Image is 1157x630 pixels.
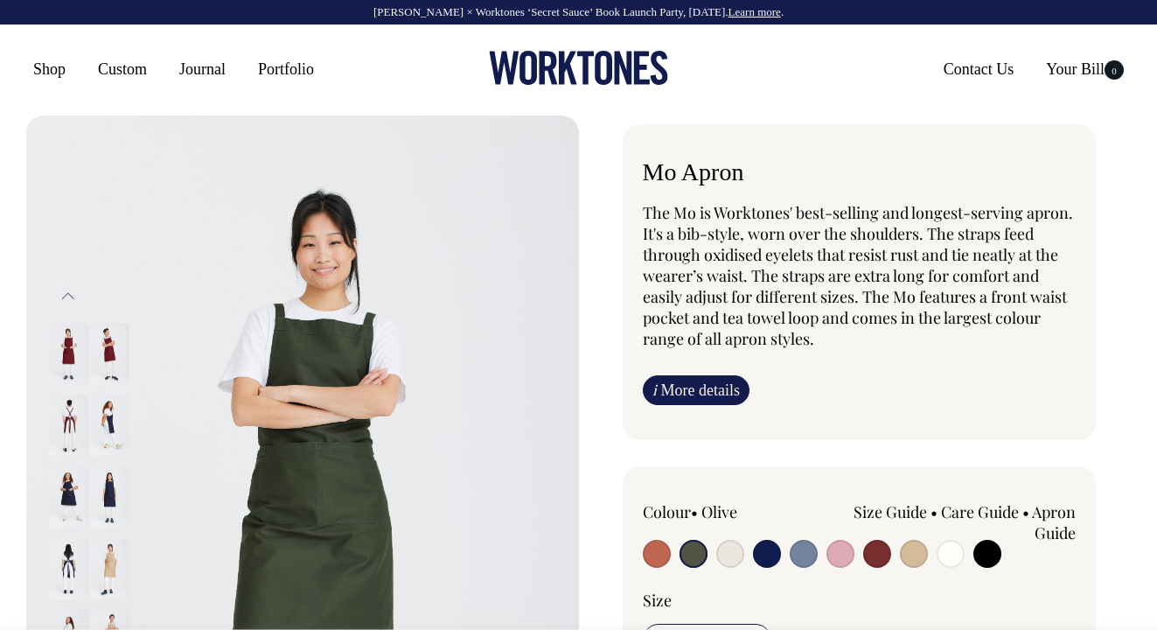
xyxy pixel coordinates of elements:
[691,501,698,522] span: •
[1032,501,1076,543] a: Apron Guide
[90,323,129,384] img: burgundy
[643,501,816,522] div: Colour
[49,395,88,456] img: burgundy
[17,6,1140,18] div: [PERSON_NAME] × Worktones ‘Secret Sauce’ Book Launch Party, [DATE]. .
[930,501,937,522] span: •
[26,53,73,85] a: Shop
[251,53,321,85] a: Portfolio
[1105,60,1124,80] span: 0
[91,53,154,85] a: Custom
[941,501,1019,522] a: Care Guide
[854,501,927,522] a: Size Guide
[172,53,233,85] a: Journal
[643,159,1077,186] h1: Mo Apron
[643,202,1073,349] span: The Mo is Worktones' best-selling and longest-serving apron. It's a bib-style, worn over the shou...
[1039,53,1131,85] a: Your Bill0
[643,590,1077,611] div: Size
[90,395,129,456] img: dark-navy
[701,501,737,522] label: Olive
[652,381,657,399] span: i
[90,538,129,599] img: khaki
[49,538,88,599] img: dark-navy
[1022,501,1029,522] span: •
[49,323,88,384] img: burgundy
[90,466,129,528] img: dark-navy
[49,466,88,528] img: dark-navy
[55,276,81,316] button: Previous
[937,53,1021,85] a: Contact Us
[728,5,781,18] a: Learn more
[643,375,749,405] a: iMore details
